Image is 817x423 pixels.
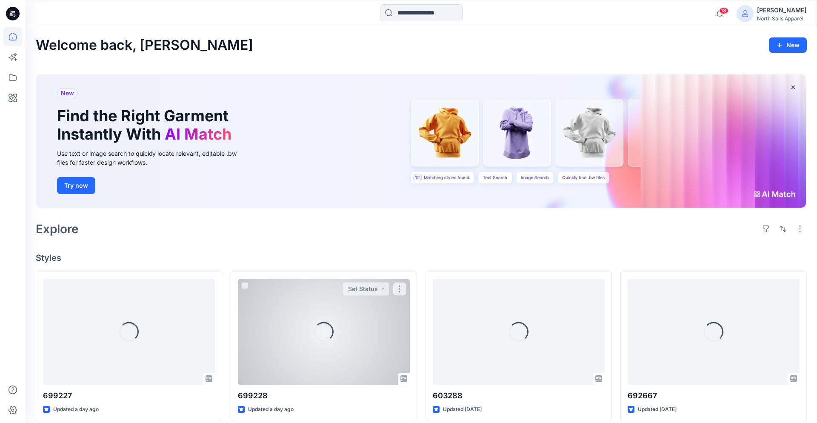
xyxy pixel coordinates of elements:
[238,390,410,402] p: 699228
[36,37,253,53] h2: Welcome back, [PERSON_NAME]
[757,5,806,15] div: [PERSON_NAME]
[433,390,605,402] p: 603288
[36,253,807,263] h4: Styles
[719,7,728,14] span: 18
[57,149,249,167] div: Use text or image search to quickly locate relevant, editable .bw files for faster design workflows.
[57,107,236,143] h1: Find the Right Garment Instantly With
[742,10,748,17] svg: avatar
[57,177,95,194] button: Try now
[36,222,79,236] h2: Explore
[61,88,74,98] span: New
[638,405,677,414] p: Updated [DATE]
[248,405,294,414] p: Updated a day ago
[165,125,231,143] span: AI Match
[443,405,482,414] p: Updated [DATE]
[53,405,99,414] p: Updated a day ago
[757,15,806,22] div: North Sails Apparel
[769,37,807,53] button: New
[43,390,215,402] p: 699227
[628,390,800,402] p: 692667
